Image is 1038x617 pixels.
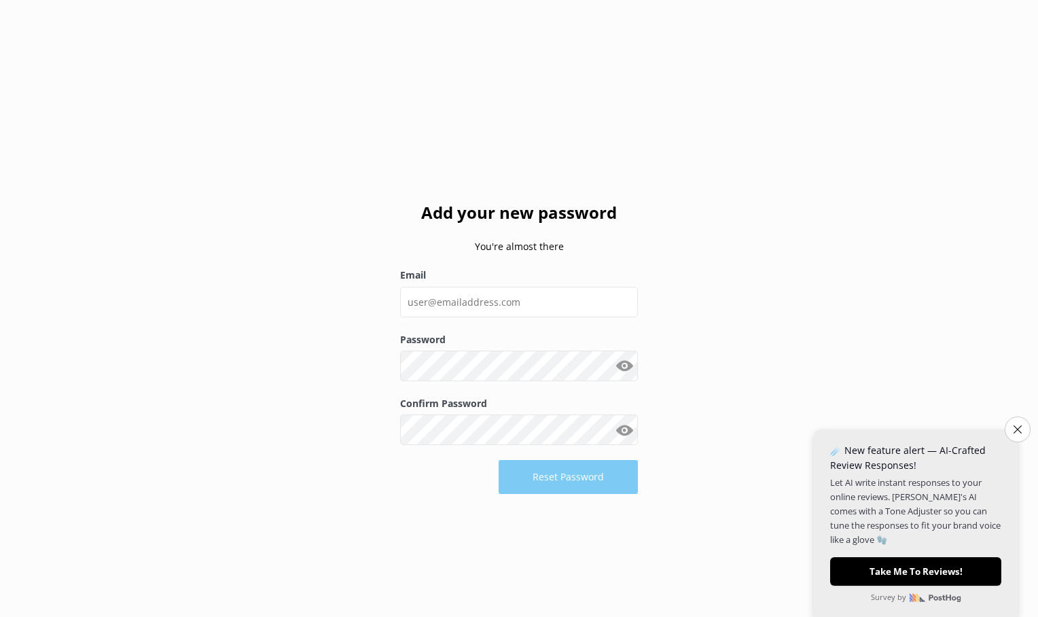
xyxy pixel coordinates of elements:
[611,353,638,380] button: Show password
[400,287,638,317] input: user@emailaddress.com
[400,396,638,411] label: Confirm Password
[611,417,638,444] button: Show password
[400,268,638,283] label: Email
[400,239,638,254] p: You're almost there
[400,332,638,347] label: Password
[400,200,638,226] h2: Add your new password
